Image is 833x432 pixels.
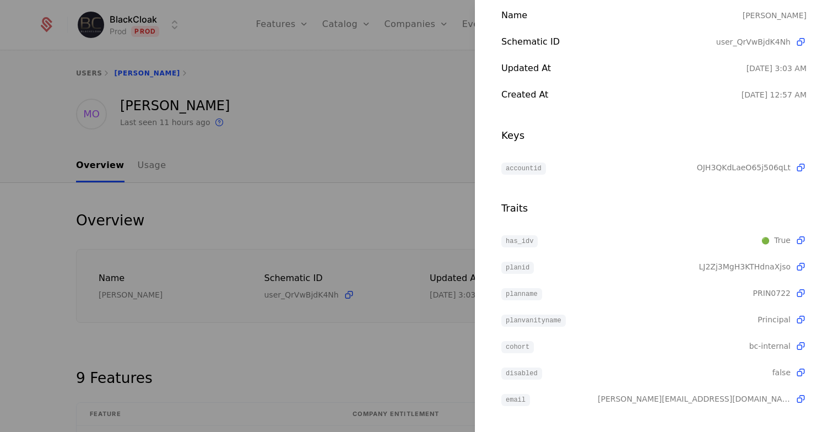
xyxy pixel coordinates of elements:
[501,201,807,216] div: Traits
[501,394,530,406] span: email
[747,63,807,74] div: 8/18/25, 3:03 AM
[501,235,538,247] span: has_idv
[761,236,770,245] span: 🟢
[697,162,791,173] span: OJH3QKdLaeO65j506qLt
[501,288,542,300] span: planname
[758,314,791,325] span: Principal
[743,9,807,22] div: [PERSON_NAME]
[761,236,791,245] span: True
[716,36,791,47] span: user_QrVwBjdK4Nh
[742,89,807,100] div: 7/17/25, 12:57 AM
[761,235,791,246] span: [object Object]
[772,367,791,378] span: false
[501,368,542,380] span: disabled
[501,62,747,75] div: Updated at
[598,393,791,404] span: marcus@ombrelix.app
[749,341,791,352] span: bc-internal
[501,88,742,101] div: Created at
[501,262,534,274] span: planid
[501,315,566,327] span: planvanityname
[501,35,716,48] div: Schematic ID
[501,341,534,353] span: cohort
[699,261,791,272] span: LJ2Zj3MgH3KTHdnaXjso
[501,128,807,143] div: Keys
[501,9,743,22] div: Name
[501,163,546,175] span: accountid
[753,288,791,299] span: PRIN0722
